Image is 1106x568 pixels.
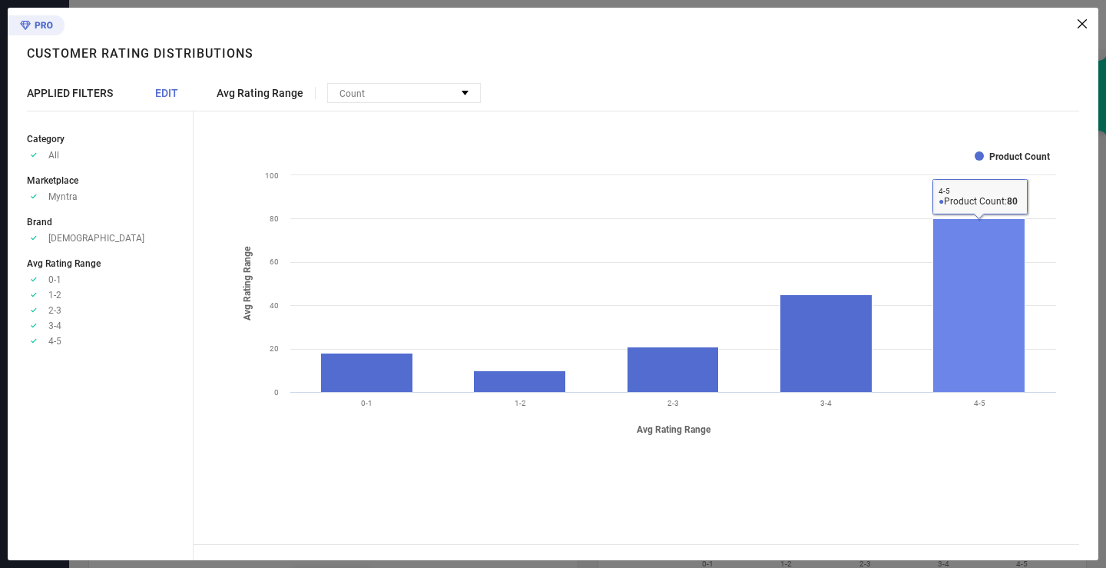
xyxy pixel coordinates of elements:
text: 3-4 [820,399,832,407]
span: [DEMOGRAPHIC_DATA] [48,233,144,244]
span: APPLIED FILTERS [27,87,113,99]
span: Myntra [48,191,78,202]
text: 80 [270,214,279,223]
span: 4-5 [48,336,61,347]
div: Premium [8,15,65,38]
text: 0 [274,388,279,397]
span: 2-3 [48,305,61,316]
span: 3-4 [48,321,61,331]
text: 1-2 [515,399,526,407]
span: Avg Rating Range [217,87,303,99]
tspan: Avg Rating Range [242,246,253,321]
tspan: Avg Rating Range [637,424,711,435]
text: 100 [265,171,279,180]
h1: Customer rating distributions [27,46,253,61]
text: 0-1 [361,399,373,407]
text: 60 [270,257,279,266]
text: 4-5 [974,399,985,407]
text: 2-3 [667,399,679,407]
span: Category [27,134,65,144]
span: Avg Rating Range [27,258,101,269]
span: EDIT [155,87,178,99]
span: Count [339,88,365,99]
text: 20 [270,344,279,353]
text: 40 [270,301,279,310]
span: 1-2 [48,290,61,301]
span: 0-1 [48,274,61,285]
span: Brand [27,217,52,228]
span: All [48,150,59,161]
span: Marketplace [27,175,78,186]
text: Product Count [989,151,1050,162]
